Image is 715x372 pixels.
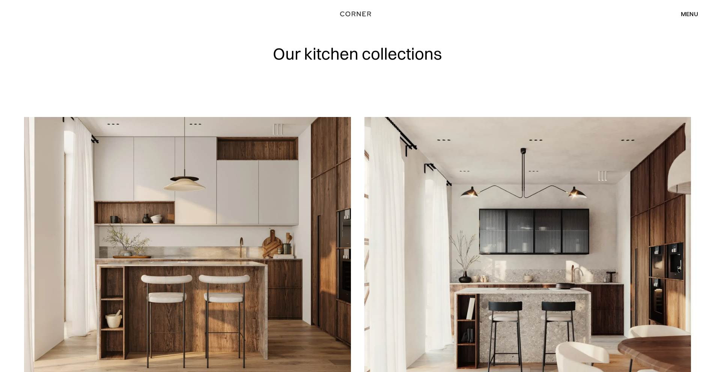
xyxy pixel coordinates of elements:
a: home [330,9,385,19]
div: menu [681,11,698,17]
div: menu [673,7,698,20]
h1: Our kitchen collections [273,45,442,63]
